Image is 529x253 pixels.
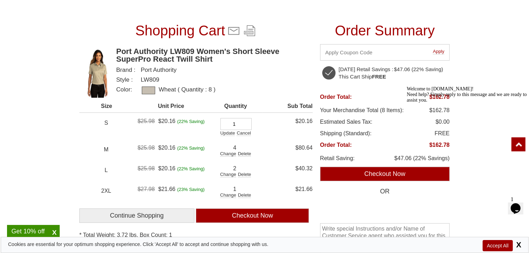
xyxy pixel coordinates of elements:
a: Continue Shopping [79,208,194,223]
div: Share Shopping Cart With Team [227,24,241,40]
span: Shipping (Standard): [320,130,372,137]
span: Order Total: [320,94,352,100]
span: $47.06 (22% Savings) [395,155,450,162]
a: Port Authority LW809 Women's Short Sleeve SuperPro React Twill Shirt [79,48,113,98]
span: Style : [116,77,141,83]
img: Send Email [227,24,241,38]
div: Update Quantity [220,131,235,136]
span: (22% Saving) [177,166,205,171]
span: $25.98 [138,165,157,171]
span: $25.98 [138,145,157,151]
li: Estimated sales tax is$0.00 [320,119,450,125]
a: Port Authority [141,67,177,73]
div: Change Quantity [220,193,236,198]
div: * Total Weight: 3.72 lbs, Box Count: 1 [79,232,313,239]
div: Delete Quantity [238,172,251,177]
div: Quantity is 1 [220,186,249,192]
a: Prodcut Name is Port Authority LW809 Women's Short Sleeve SuperPro React Twill Shirt [116,48,313,63]
img: Port Authority LW809 Womens Short Sleeve SuperPro React Twill Shirt [79,48,114,98]
span: (22% Saving) [177,119,205,124]
div: Delete Quantity [238,151,251,157]
span: Brand : [116,67,141,73]
td: Orignal Price is $25.98 and discounted price is $20.16 total saving is 22% saving [134,113,209,128]
span: Welcome to [DOMAIN_NAME]! Need help? Simply reply to this message and we are ready to assist you. [3,3,123,19]
span: Retail Saving: [320,155,355,162]
td: Size + M [79,139,134,160]
span: $27.98 [138,186,157,192]
div: $47.06 (22% Saving) [394,67,443,72]
div: Generate Invoice [243,24,257,40]
td: Orignal Price is $25.98 and discounted price is $20.16 total saving is 22% saving [134,139,209,154]
span: Your Merchandise Total (8 Items): [320,107,404,114]
div: Delete Quantity [238,193,251,198]
div: Enter Coupon Code [320,44,450,61]
div: Color is Wheat and Quantity is 8 [116,87,313,94]
div: Cancel [237,131,251,136]
span: Order Total: [320,142,352,148]
td: Size + S [79,113,134,140]
img: Invoice Alt [243,24,257,38]
div: Get 10% off [7,228,49,234]
input: Checkout Now [196,208,309,223]
li: Retail Saving is $47.06 [320,155,450,162]
span: Color: [116,87,141,94]
span: Accept All [483,240,513,251]
div: Pay with PayPal [320,198,450,214]
span: $20.16 [158,118,176,124]
div: Brand is Port Authority [116,67,313,73]
td: Orignal Price is $25.98 and discounted price is $20.16 total saving is 22% saving [134,160,209,175]
th: Sub Total [263,103,313,113]
span: $20.16 [158,165,176,171]
span: X [49,228,60,237]
td: Size + 2XL [79,181,134,201]
td: Orignal Price is $27.98 and discounted price is $21.66 total saving is 23% saving [134,181,209,196]
h1: Shopping Cart [135,20,225,44]
div: Order Summary [335,20,435,44]
li: [DATE] Retail Savings : [339,67,443,72]
li: Order total is $162.78 [320,142,450,148]
th: Size [79,103,134,113]
div: Style is LW809 [116,77,313,83]
span: Wheat [159,87,216,94]
td: Sub Total is $40.32 [263,160,313,181]
span: (22% Saving) [177,146,205,151]
iframe: PayPal [320,198,450,214]
a: LW809 [141,76,159,83]
span: $25.98 [138,118,157,124]
b: FREE [372,74,386,80]
div: Change Quantity [220,151,236,157]
li: Shipping (Standard) FREE [320,130,450,137]
span: $20.16 [158,145,176,151]
td: Sub Total is $20.16 [263,113,313,140]
div: Change Quantity [220,172,236,177]
div: 2XL [79,186,134,196]
div: OR [320,188,450,195]
div: L [79,165,134,175]
li: Order Total is $162.78 [320,94,450,100]
span: (23% Saving) [177,187,205,192]
span: X [514,240,521,249]
input: CheckOut Now [320,167,450,181]
span: Estimated Sales Tax: [320,119,372,125]
div: Quantity is 2 [220,165,249,171]
td: Size + L [79,160,134,181]
td: Sub Total is $80.64 [263,139,313,160]
th: Quantity [209,103,263,113]
li: This Cart Ship [339,74,443,80]
div: M [79,145,134,154]
th: Unit Price [134,103,209,113]
div: ( Quantity : 8 ) [176,87,216,94]
div: Quantity is 4 [220,145,249,151]
li: Merchandise Total is $162.78 [320,107,450,114]
span: Apply Coupon Code [433,49,444,54]
div: S [79,118,134,128]
div: Welcome to [DOMAIN_NAME]!Need help? Simply reply to this message and we are ready to assist you. [3,3,129,20]
div: Cookies are essential for your optimum shopping experience. Click 'Accept All' to accept and cont... [8,241,269,248]
td: Sub Total is $21.66 [263,181,313,201]
span: $21.66 [158,186,176,192]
